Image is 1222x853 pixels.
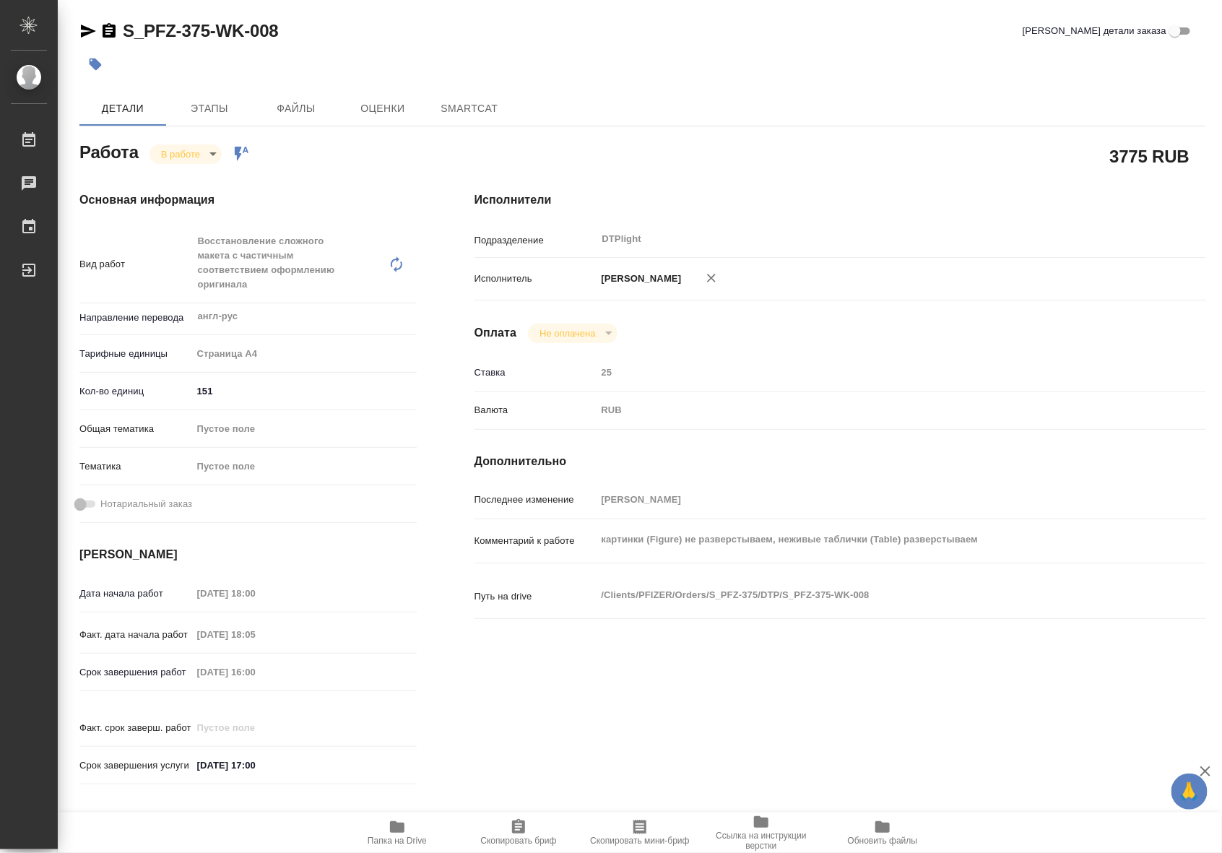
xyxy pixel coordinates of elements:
[474,365,597,380] p: Ставка
[79,721,192,735] p: Факт. срок заверш. работ
[123,21,279,40] a: S_PFZ-375-WK-008
[822,813,943,853] button: Обновить файлы
[100,22,118,40] button: Скопировать ссылку
[149,144,222,164] div: В работе
[597,398,1145,423] div: RUB
[597,489,1145,510] input: Пустое поле
[79,257,192,272] p: Вид работ
[458,813,579,853] button: Скопировать бриф
[579,813,701,853] button: Скопировать мини-бриф
[197,422,399,436] div: Пустое поле
[79,347,192,361] p: Тарифные единицы
[695,262,727,294] button: Удалить исполнителя
[79,422,192,436] p: Общая тематика
[79,758,192,773] p: Срок завершения услуги
[528,324,617,343] div: В работе
[435,100,504,118] span: SmartCat
[590,836,689,846] span: Скопировать мини-бриф
[192,717,318,738] input: Пустое поле
[474,403,597,417] p: Валюта
[157,148,204,160] button: В работе
[79,22,97,40] button: Скопировать ссылку для ЯМессенджера
[474,534,597,548] p: Комментарий к работе
[597,527,1145,552] textarea: картинки (Figure) не разверстываем, неживые таблички (Table) разверстываем
[79,48,111,80] button: Добавить тэг
[88,100,157,118] span: Детали
[79,311,192,325] p: Направление перевода
[100,497,192,511] span: Нотариальный заказ
[197,459,399,474] div: Пустое поле
[1023,24,1166,38] span: [PERSON_NAME] детали заказа
[1171,774,1208,810] button: 🙏
[79,384,192,399] p: Кол-во единиц
[848,836,918,846] span: Обновить файлы
[79,586,192,601] p: Дата начала работ
[79,138,139,164] h2: Работа
[474,324,517,342] h4: Оплата
[701,813,822,853] button: Ссылка на инструкции верстки
[709,831,813,851] span: Ссылка на инструкции верстки
[79,665,192,680] p: Срок завершения работ
[192,662,318,683] input: Пустое поле
[474,233,597,248] p: Подразделение
[597,583,1145,607] textarea: /Clients/PFIZER/Orders/S_PFZ-375/DTP/S_PFZ-375-WK-008
[261,100,331,118] span: Файлы
[79,191,417,209] h4: Основная информация
[535,327,599,339] button: Не оплачена
[474,191,1206,209] h4: Исполнители
[192,342,417,366] div: Страница А4
[474,272,597,286] p: Исполнитель
[480,836,556,846] span: Скопировать бриф
[1110,144,1189,168] h2: 3775 RUB
[337,813,458,853] button: Папка на Drive
[175,100,244,118] span: Этапы
[192,417,417,441] div: Пустое поле
[368,836,427,846] span: Папка на Drive
[192,381,417,402] input: ✎ Введи что-нибудь
[79,546,417,563] h4: [PERSON_NAME]
[192,624,318,645] input: Пустое поле
[1177,776,1202,807] span: 🙏
[348,100,417,118] span: Оценки
[474,493,597,507] p: Последнее изменение
[474,453,1206,470] h4: Дополнительно
[192,755,318,776] input: ✎ Введи что-нибудь
[79,459,192,474] p: Тематика
[79,628,192,642] p: Факт. дата начала работ
[597,362,1145,383] input: Пустое поле
[192,583,318,604] input: Пустое поле
[474,589,597,604] p: Путь на drive
[192,454,417,479] div: Пустое поле
[597,272,682,286] p: [PERSON_NAME]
